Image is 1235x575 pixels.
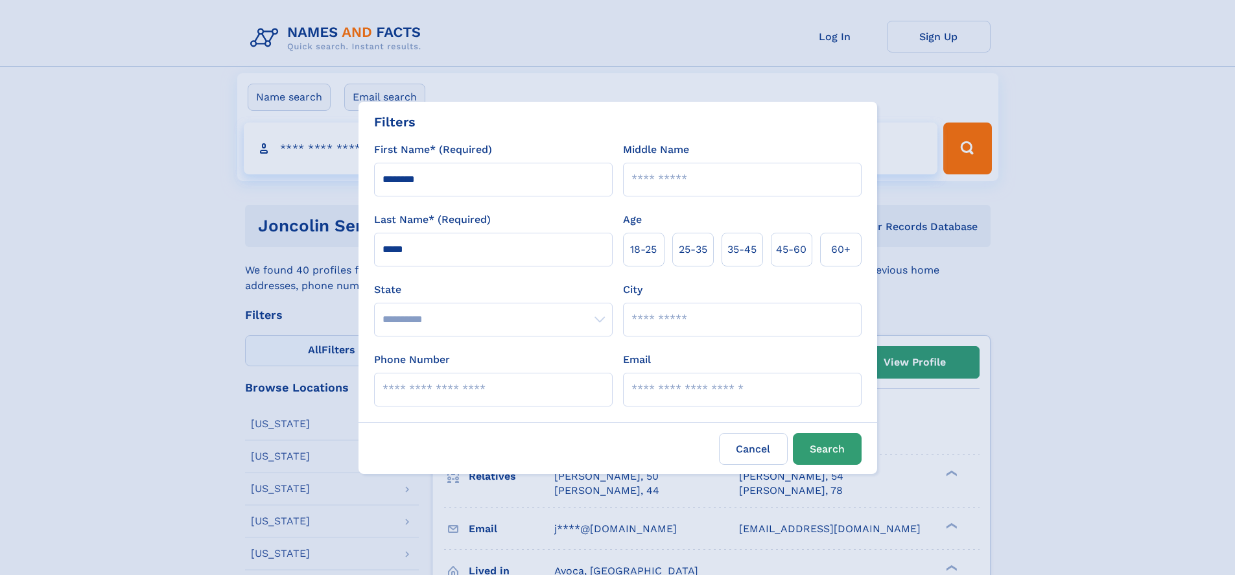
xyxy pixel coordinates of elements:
label: City [623,282,642,298]
label: Cancel [719,433,788,465]
label: Last Name* (Required) [374,212,491,228]
span: 60+ [831,242,851,257]
span: 35‑45 [727,242,757,257]
label: Phone Number [374,352,450,368]
button: Search [793,433,862,465]
span: 25‑35 [679,242,707,257]
div: Filters [374,112,416,132]
label: Middle Name [623,142,689,158]
label: State [374,282,613,298]
label: Email [623,352,651,368]
span: 18‑25 [630,242,657,257]
span: 45‑60 [776,242,806,257]
label: First Name* (Required) [374,142,492,158]
label: Age [623,212,642,228]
